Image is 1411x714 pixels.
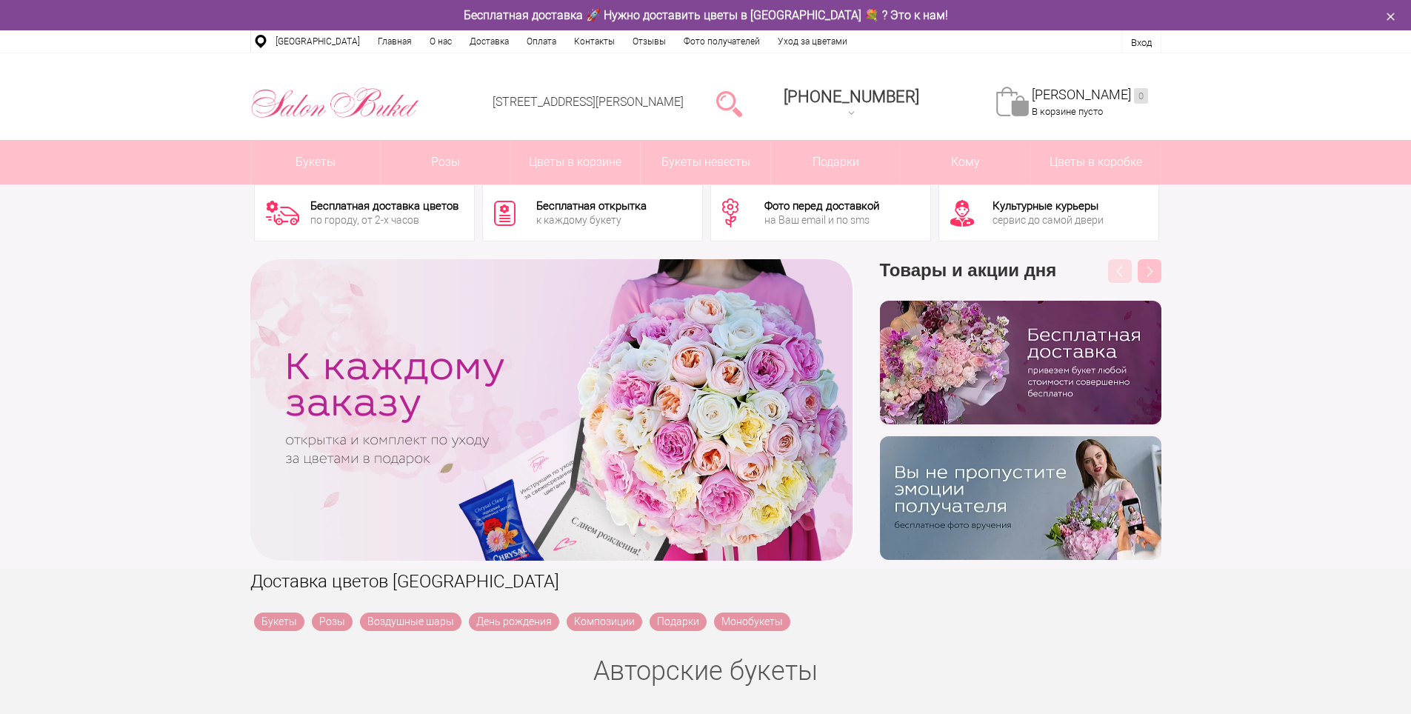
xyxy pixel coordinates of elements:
[714,613,790,631] a: Монобукеты
[784,87,919,106] span: [PHONE_NUMBER]
[901,140,1030,184] span: Кому
[769,30,856,53] a: Уход за цветами
[641,140,770,184] a: Букеты невесты
[1138,259,1161,283] button: Next
[593,655,818,687] a: Авторские букеты
[1032,106,1103,117] span: В корзине пусто
[880,301,1161,424] img: hpaj04joss48rwypv6hbykmvk1dj7zyr.png.webp
[880,259,1161,301] h3: Товары и акции дня
[1134,88,1148,104] ins: 0
[381,140,510,184] a: Розы
[536,201,647,212] div: Бесплатная открытка
[461,30,518,53] a: Доставка
[880,436,1161,560] img: v9wy31nijnvkfycrkduev4dhgt9psb7e.png.webp
[1131,37,1152,48] a: Вход
[771,140,901,184] a: Подарки
[312,613,353,631] a: Розы
[764,201,879,212] div: Фото перед доставкой
[993,201,1104,212] div: Культурные курьеры
[310,215,458,225] div: по городу, от 2-х часов
[360,613,461,631] a: Воздушные шары
[650,613,707,631] a: Подарки
[993,215,1104,225] div: сервис до самой двери
[518,30,565,53] a: Оплата
[369,30,421,53] a: Главная
[267,30,369,53] a: [GEOGRAPHIC_DATA]
[764,215,879,225] div: на Ваш email и по sms
[675,30,769,53] a: Фото получателей
[469,613,559,631] a: День рождения
[567,613,642,631] a: Композиции
[251,140,381,184] a: Букеты
[310,201,458,212] div: Бесплатная доставка цветов
[254,613,304,631] a: Букеты
[565,30,624,53] a: Контакты
[239,7,1173,23] div: Бесплатная доставка 🚀 Нужно доставить цветы в [GEOGRAPHIC_DATA] 💐 ? Это к нам!
[1031,140,1161,184] a: Цветы в коробке
[536,215,647,225] div: к каждому букету
[250,568,1161,595] h1: Доставка цветов [GEOGRAPHIC_DATA]
[421,30,461,53] a: О нас
[493,95,684,109] a: [STREET_ADDRESS][PERSON_NAME]
[624,30,675,53] a: Отзывы
[511,140,641,184] a: Цветы в корзине
[1032,87,1148,104] a: [PERSON_NAME]
[250,84,420,122] img: Цветы Нижний Новгород
[775,82,928,124] a: [PHONE_NUMBER]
